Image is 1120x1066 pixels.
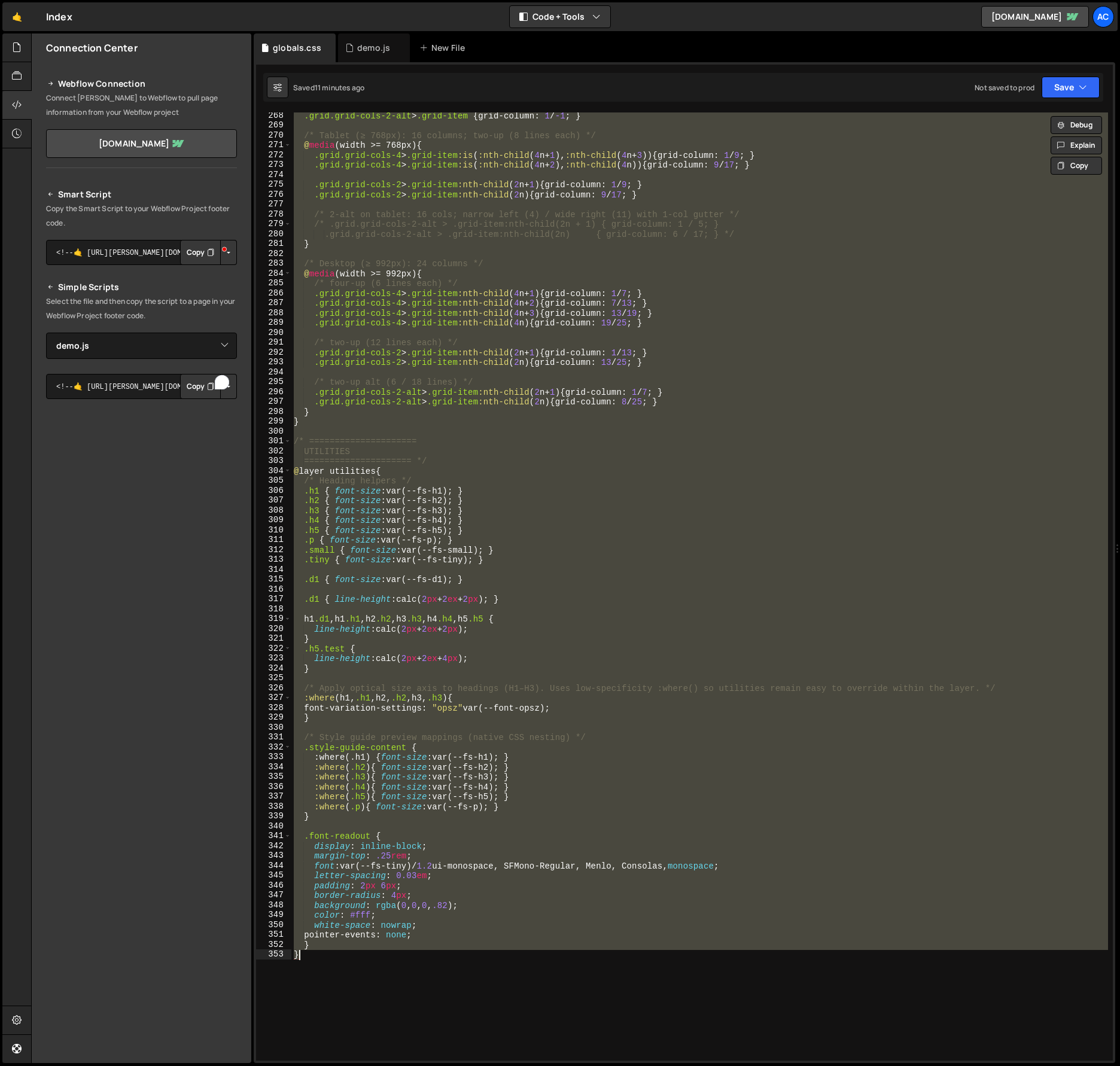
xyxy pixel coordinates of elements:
div: 293 [256,357,291,367]
button: Copy [1051,157,1102,175]
div: 347 [256,890,291,900]
div: 329 [256,712,291,723]
div: 342 [256,841,291,851]
div: 295 [256,377,291,387]
div: 341 [256,831,291,841]
div: 303 [256,456,291,466]
iframe: YouTube video player [46,419,238,526]
div: 322 [256,644,291,654]
div: 340 [256,821,291,832]
div: 268 [256,111,291,121]
div: 348 [256,900,291,910]
div: 275 [256,179,291,190]
div: 319 [256,614,291,624]
div: 339 [256,811,291,821]
div: 326 [256,683,291,693]
div: 11 minutes ago [315,83,364,93]
div: 345 [256,870,291,881]
div: 279 [256,219,291,229]
div: 292 [256,348,291,358]
div: 328 [256,703,291,713]
button: Explain [1051,136,1102,154]
div: 323 [256,653,291,663]
h2: Simple Scripts [46,280,237,294]
div: 321 [256,633,291,644]
div: 287 [256,298,291,308]
button: Debug [1051,116,1102,134]
div: 333 [256,752,291,762]
div: 291 [256,337,291,348]
div: 285 [256,278,291,288]
div: 284 [256,269,291,279]
div: 272 [256,150,291,160]
div: 352 [256,940,291,950]
div: 331 [256,732,291,742]
div: 288 [256,308,291,318]
div: 289 [256,318,291,328]
div: 320 [256,624,291,634]
div: 325 [256,673,291,683]
button: Save [1042,77,1100,98]
div: Not saved to prod [975,83,1034,93]
div: 306 [256,486,291,496]
div: 313 [256,555,291,565]
div: 299 [256,416,291,427]
div: 314 [256,565,291,575]
textarea: To enrich screen reader interactions, please activate Accessibility in Grammarly extension settings [46,374,237,399]
div: 317 [256,594,291,604]
div: 294 [256,367,291,377]
div: globals.css [273,42,321,54]
div: 337 [256,791,291,802]
a: 🤙 [2,2,32,31]
div: 330 [256,723,291,733]
div: 281 [256,239,291,249]
div: 335 [256,772,291,782]
div: 308 [256,505,291,516]
iframe: YouTube video player [46,534,238,642]
div: 280 [256,229,291,239]
div: Button group with nested dropdown [180,374,237,399]
p: Copy the Smart Script to your Webflow Project footer code. [46,202,237,230]
div: 278 [256,209,291,220]
div: Saved [293,83,364,93]
div: 343 [256,851,291,861]
div: 298 [256,407,291,417]
div: 346 [256,881,291,891]
div: demo.js [357,42,390,54]
div: 349 [256,910,291,920]
div: 301 [256,436,291,446]
div: 297 [256,397,291,407]
div: 334 [256,762,291,772]
a: [DOMAIN_NAME] [46,129,237,158]
div: 312 [256,545,291,555]
p: Select the file and then copy the script to a page in your Webflow Project footer code. [46,294,237,323]
div: 290 [256,328,291,338]
div: 338 [256,802,291,812]
div: 307 [256,495,291,505]
div: 324 [256,663,291,674]
div: 276 [256,190,291,200]
h2: Smart Script [46,187,237,202]
div: 327 [256,693,291,703]
div: 273 [256,160,291,170]
div: 271 [256,140,291,150]
a: [DOMAIN_NAME] [981,6,1089,28]
div: 300 [256,427,291,437]
a: Ac [1092,6,1114,28]
div: 316 [256,584,291,595]
div: 270 [256,130,291,141]
button: Copy [180,374,221,399]
div: 351 [256,930,291,940]
div: 315 [256,574,291,584]
div: 296 [256,387,291,397]
h2: Connection Center [46,41,138,54]
h2: Webflow Connection [46,77,237,91]
div: Index [46,10,72,24]
p: Connect [PERSON_NAME] to Webflow to pull page information from your Webflow project [46,91,237,120]
div: 332 [256,742,291,753]
button: Code + Tools [510,6,610,28]
button: Copy [180,240,221,265]
div: 310 [256,525,291,535]
div: 353 [256,949,291,960]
